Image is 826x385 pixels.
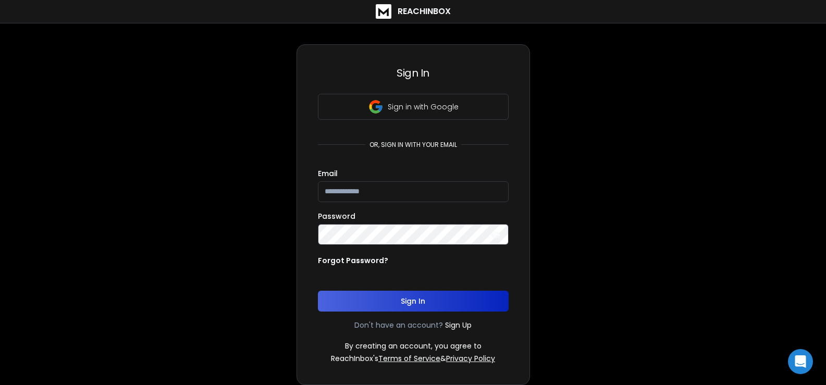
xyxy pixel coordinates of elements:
a: Privacy Policy [446,353,495,364]
p: Sign in with Google [388,102,459,112]
p: or, sign in with your email [365,141,461,149]
h3: Sign In [318,66,509,80]
label: Email [318,170,338,177]
a: Terms of Service [378,353,440,364]
p: ReachInbox's & [331,353,495,364]
img: logo [376,4,391,19]
h1: ReachInbox [398,5,451,18]
div: Open Intercom Messenger [788,349,813,374]
p: Forgot Password? [318,255,388,266]
p: Don't have an account? [354,320,443,330]
label: Password [318,213,355,220]
button: Sign in with Google [318,94,509,120]
a: Sign Up [445,320,472,330]
a: ReachInbox [376,4,451,19]
button: Sign In [318,291,509,312]
p: By creating an account, you agree to [345,341,482,351]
